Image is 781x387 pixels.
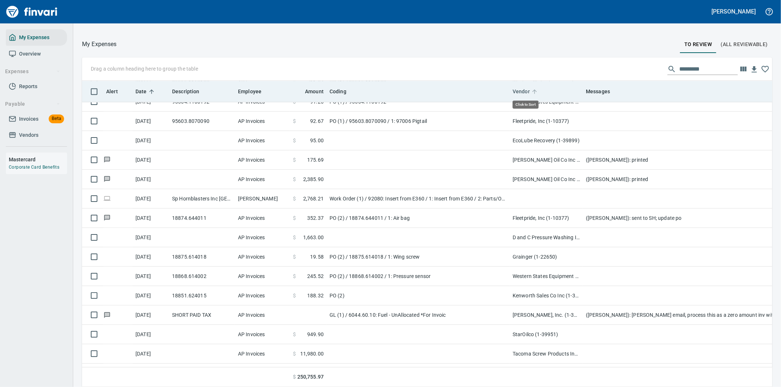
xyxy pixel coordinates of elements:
td: AP Invoices [235,344,290,364]
td: PO (2) / 18868.614002 / 1: Pressure sensor [327,267,510,286]
td: [DATE] [133,325,169,344]
a: Overview [6,46,67,62]
span: 949.90 [307,331,324,338]
span: Description [172,87,200,96]
span: $ [293,331,296,338]
td: AP Invoices [235,131,290,150]
td: Western States Equipment Co. (1-11113) [510,267,583,286]
td: [PERSON_NAME] Machinery Co (1-10794) [510,364,583,383]
span: $ [293,350,296,357]
td: [PERSON_NAME], Inc. (1-39587) [510,305,583,325]
img: Finvari [4,3,59,20]
td: PO (1) / 95480.1120129 [327,364,510,383]
span: To Review [684,40,712,49]
span: 175.69 [307,156,324,164]
td: Work Order (1) / 92080: Insert from E360 / 1: Insert from E360 / 2: Parts/Other [327,189,510,208]
span: Has messages [103,312,111,317]
p: Drag a column heading here to group the table [91,65,198,72]
td: [DATE] [133,112,169,131]
span: Has messages [103,157,111,162]
td: GL (1) / 6044.60.10: Fuel - UnAllocated *For Invoic [327,305,510,325]
td: 18851.624015 [169,286,235,305]
td: 18875.614018 [169,247,235,267]
td: AP Invoices [235,208,290,228]
a: Reports [6,78,67,95]
span: Amount [305,87,324,96]
td: 95480.1120129 [169,364,235,383]
button: Expenses [2,65,63,78]
span: 2,385.90 [303,176,324,183]
td: AP Invoices [235,267,290,286]
span: $ [293,234,296,241]
span: $ [293,214,296,222]
td: 95603.8070090 [169,112,235,131]
button: Choose columns to display [738,64,749,75]
span: Expenses [5,67,60,76]
span: Alert [106,87,127,96]
a: Corporate Card Benefits [9,165,59,170]
span: $ [293,117,296,125]
span: $ [293,292,296,299]
span: Description [172,87,209,96]
span: Vendor [513,87,539,96]
td: AP Invoices [235,112,290,131]
span: Payable [5,99,60,109]
td: [DATE] [133,305,169,325]
td: AP Invoices [235,170,290,189]
button: [PERSON_NAME] [710,6,758,17]
nav: breadcrumb [82,40,117,49]
td: [PERSON_NAME] Oil Co Inc (1-38025) [510,150,583,170]
span: Beta [49,114,64,123]
span: Messages [586,87,620,96]
td: Kenworth Sales Co Inc (1-38304) [510,286,583,305]
td: [DATE] [133,150,169,170]
td: PO (2) / 18875.614018 / 1: Wing screw [327,247,510,267]
h6: Mastercard [9,155,67,164]
td: [PERSON_NAME] Oil Co Inc (1-38025) [510,170,583,189]
span: Vendors [19,131,38,140]
span: 1,663.00 [303,234,324,241]
td: [DATE] [133,364,169,383]
td: [PERSON_NAME] [235,189,290,208]
td: Fleetpride, Inc (1-10377) [510,208,583,228]
span: Employee [238,87,261,96]
span: Date [135,87,147,96]
td: Grainger (1-22650) [510,247,583,267]
td: PO (2) / 18874.644011 / 1: Air bag [327,208,510,228]
td: [DATE] [133,247,169,267]
td: AP Invoices [235,228,290,247]
td: [DATE] [133,344,169,364]
span: 2,768.21 [303,195,324,202]
span: (All Reviewable) [721,40,768,49]
span: 352.37 [307,214,324,222]
span: Overview [19,49,41,59]
span: Vendor [513,87,530,96]
span: 19.58 [310,253,324,260]
span: 245.52 [307,273,324,280]
span: 11,980.00 [300,350,324,357]
span: $ [293,253,296,260]
td: PO (1) / 95603.8070090 / 1: 97006 Pigtail [327,112,510,131]
a: My Expenses [6,29,67,46]
td: [DATE] [133,208,169,228]
td: AP Invoices [235,305,290,325]
span: 250,755.97 [297,373,324,381]
span: Reports [19,82,37,91]
td: [DATE] [133,131,169,150]
span: $ [293,137,296,144]
p: My Expenses [82,40,117,49]
button: Click to remember these column choices [760,64,771,75]
td: [DATE] [133,286,169,305]
td: D and C Pressure Washing Inc (1-38751) [510,228,583,247]
span: Has messages [103,215,111,220]
span: Coding [330,87,346,96]
td: Sp Hornblasters Inc [GEOGRAPHIC_DATA] [GEOGRAPHIC_DATA] [169,189,235,208]
button: Download Table [749,64,760,75]
span: Employee [238,87,271,96]
span: Amount [295,87,324,96]
button: Payable [2,97,63,111]
span: Alert [106,87,118,96]
span: $ [293,273,296,280]
h5: [PERSON_NAME] [712,8,756,15]
span: Online transaction [103,196,111,201]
